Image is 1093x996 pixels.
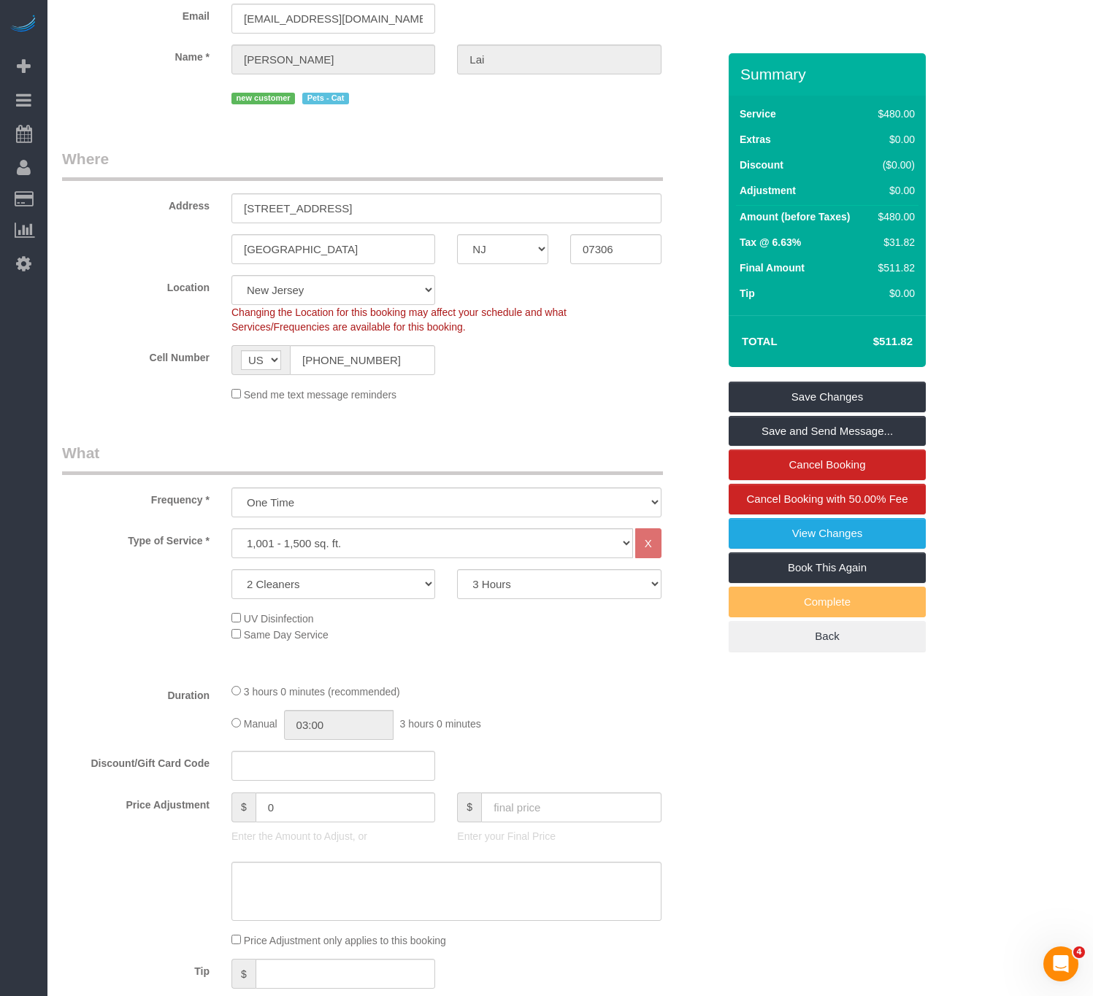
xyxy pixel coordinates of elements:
a: Save and Send Message... [729,416,926,447]
img: Automaid Logo [9,15,38,35]
div: $0.00 [873,286,915,301]
p: Enter your Final Price [457,829,661,843]
label: Name * [51,45,220,64]
label: Frequency * [51,487,220,507]
label: Amount (before Taxes) [740,209,850,224]
span: $ [231,959,256,989]
input: Cell Number [290,345,435,375]
div: $31.82 [873,235,915,250]
span: Pets - Cat [302,93,349,104]
label: Price Adjustment [51,792,220,812]
a: Cancel Booking [729,449,926,480]
p: Enter the Amount to Adjust, or [231,829,435,843]
span: 3 hours 0 minutes (recommended) [244,686,400,698]
span: new customer [231,93,295,104]
label: Duration [51,683,220,703]
span: Cancel Booking with 50.00% Fee [747,493,908,505]
div: $511.82 [873,260,915,275]
label: Email [51,4,220,23]
div: $0.00 [873,132,915,147]
input: Last Name [457,45,661,74]
div: $480.00 [873,209,915,224]
span: UV Disinfection [244,613,314,625]
input: City [231,234,435,264]
a: Book This Again [729,552,926,583]
input: Email [231,4,435,34]
iframe: Intercom live chat [1043,946,1078,981]
a: View Changes [729,518,926,549]
label: Final Amount [740,260,805,275]
legend: What [62,442,663,475]
span: Changing the Location for this booking may affect your schedule and what Services/Frequencies are... [231,306,567,333]
input: First Name [231,45,435,74]
label: Tip [51,959,220,978]
label: Tax @ 6.63% [740,235,801,250]
span: $ [231,792,256,822]
label: Extras [740,132,771,147]
div: $0.00 [873,183,915,198]
label: Cell Number [51,345,220,365]
span: Send me text message reminders [244,389,396,401]
h4: $511.82 [829,336,913,348]
label: Adjustment [740,183,796,198]
a: Cancel Booking with 50.00% Fee [729,484,926,514]
a: Back [729,621,926,652]
strong: Total [742,335,778,347]
label: Address [51,193,220,213]
h3: Summary [740,66,918,82]
span: Price Adjustment only applies to this booking [244,935,446,946]
input: Zip Code [570,234,661,264]
label: Tip [740,286,755,301]
legend: Where [62,148,663,181]
div: ($0.00) [873,158,915,172]
span: Manual [244,718,277,730]
label: Location [51,275,220,295]
div: $480.00 [873,107,915,121]
label: Service [740,107,776,121]
label: Discount [740,158,783,172]
span: 3 hours 0 minutes [399,718,480,730]
label: Type of Service * [51,528,220,548]
span: Same Day Service [244,629,329,641]
label: Discount/Gift Card Code [51,751,220,771]
input: final price [481,792,661,822]
span: 4 [1073,946,1085,958]
span: $ [457,792,481,822]
a: Save Changes [729,382,926,412]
